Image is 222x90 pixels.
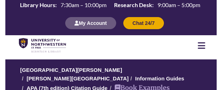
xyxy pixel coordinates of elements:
[65,20,116,26] a: My Account
[65,17,116,29] button: My Account
[17,1,203,9] table: Hours Today
[17,1,203,10] a: Hours Today
[123,17,164,29] button: Chat 24/7
[17,1,58,9] th: Library Hours:
[135,75,184,81] a: Information Guides
[19,38,66,53] img: UNWSP Library Logo
[123,20,164,26] a: Chat 24/7
[111,1,155,9] th: Research Desk:
[27,75,129,81] a: [PERSON_NAME][GEOGRAPHIC_DATA]
[61,1,107,8] span: 7:30am – 10:00pm
[158,1,200,8] span: 9:00am – 5:00pm
[20,67,122,73] a: [GEOGRAPHIC_DATA][PERSON_NAME]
